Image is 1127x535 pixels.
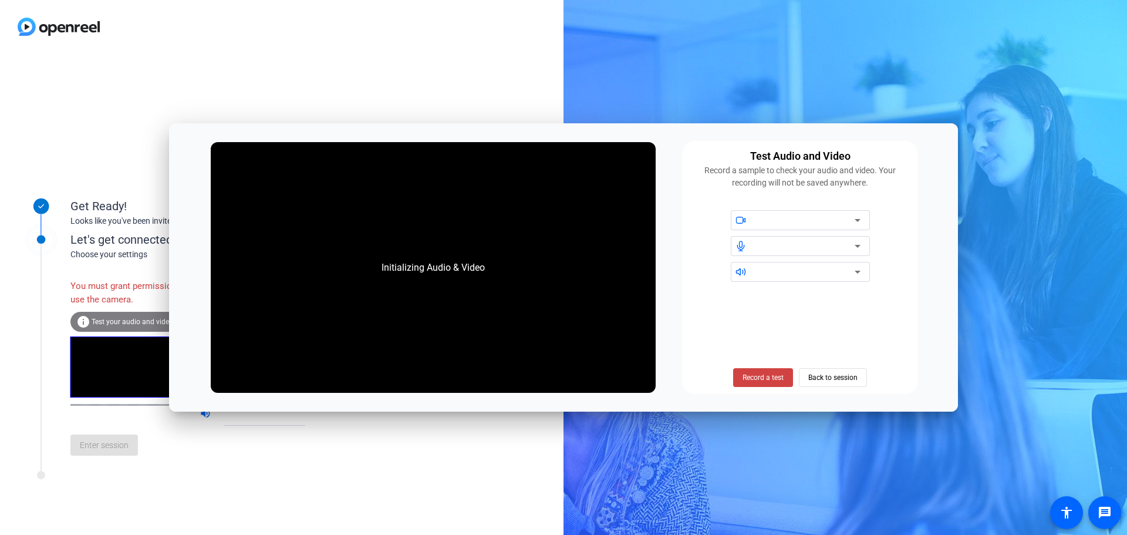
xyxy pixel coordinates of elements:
[750,148,851,164] div: Test Audio and Video
[733,368,793,387] button: Record a test
[70,248,329,261] div: Choose your settings
[200,408,214,422] mat-icon: volume_up
[70,231,329,248] div: Let's get connected.
[70,197,305,215] div: Get Ready!
[743,372,784,383] span: Record a test
[370,249,497,287] div: Initializing Audio & Video
[1059,506,1074,520] mat-icon: accessibility
[1098,506,1112,520] mat-icon: message
[808,366,858,389] span: Back to session
[70,215,305,227] div: Looks like you've been invited to join
[76,315,90,329] mat-icon: info
[70,274,200,312] div: You must grant permissions to use the camera.
[799,368,867,387] button: Back to session
[92,318,173,326] span: Test your audio and video
[690,164,910,189] div: Record a sample to check your audio and video. Your recording will not be saved anywhere.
